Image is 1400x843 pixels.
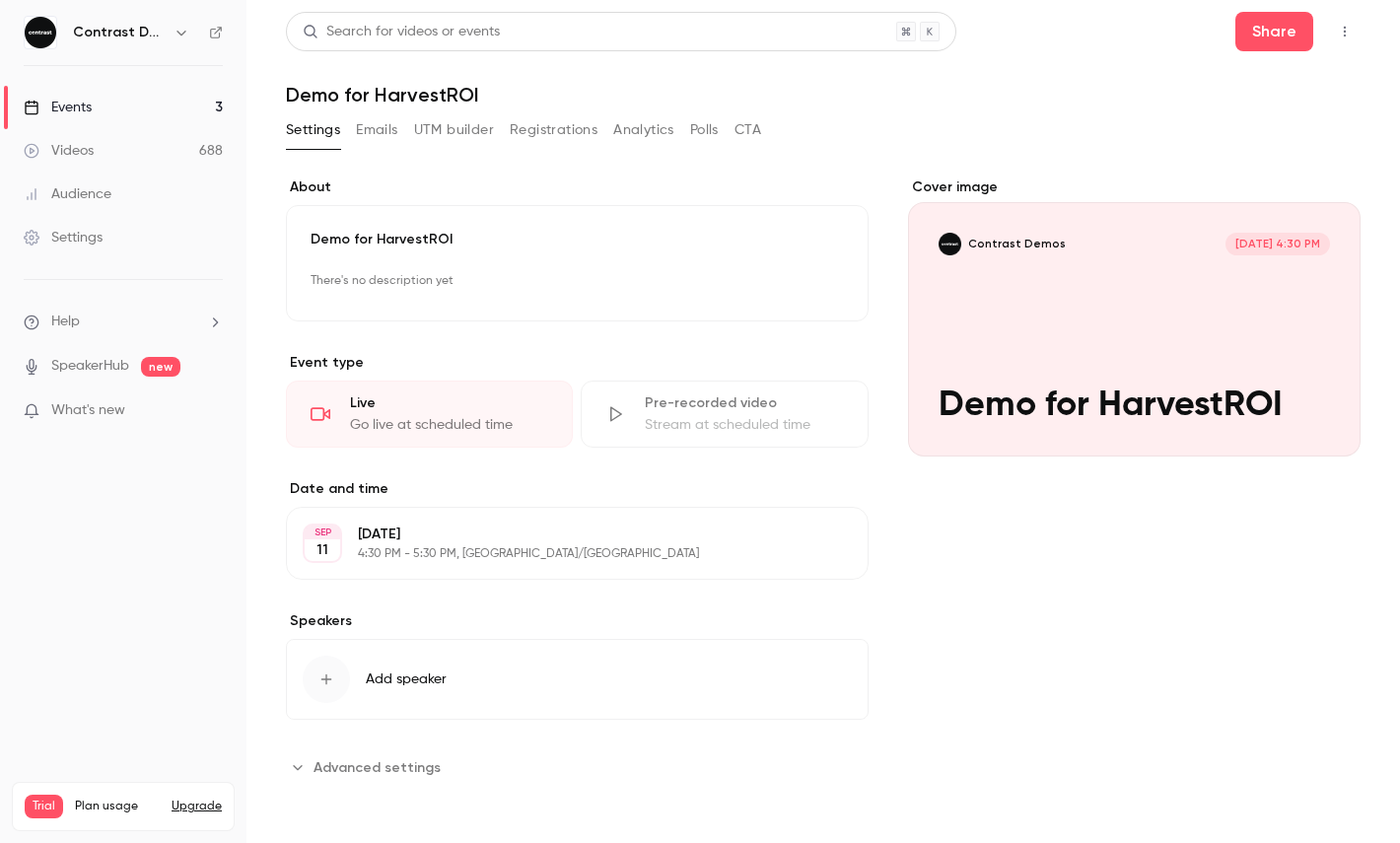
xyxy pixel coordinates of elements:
[314,757,441,778] span: Advanced settings
[908,177,1361,197] label: Cover image
[286,751,453,783] button: Advanced settings
[414,114,494,146] button: UTM builder
[24,228,103,247] div: Settings
[690,114,719,146] button: Polls
[51,312,80,332] span: Help
[73,23,166,42] h6: Contrast Demos
[645,415,843,435] div: Stream at scheduled time
[305,526,340,539] div: SEP
[286,114,340,146] button: Settings
[24,184,111,204] div: Audience
[356,114,397,146] button: Emails
[286,479,869,499] label: Date and time
[24,312,223,332] li: help-dropdown-opener
[51,400,125,421] span: What's new
[908,177,1361,457] section: Cover image
[286,177,869,197] label: About
[199,402,223,420] iframe: Noticeable Trigger
[316,540,328,560] p: 11
[358,525,764,544] p: [DATE]
[350,393,548,413] div: Live
[735,114,761,146] button: CTA
[1235,12,1313,51] button: Share
[350,415,548,435] div: Go live at scheduled time
[366,669,447,689] span: Add speaker
[645,393,843,413] div: Pre-recorded video
[286,611,869,631] label: Speakers
[24,141,94,161] div: Videos
[286,751,869,783] section: Advanced settings
[613,114,674,146] button: Analytics
[25,17,56,48] img: Contrast Demos
[358,546,764,562] p: 4:30 PM - 5:30 PM, [GEOGRAPHIC_DATA]/[GEOGRAPHIC_DATA]
[286,381,573,448] div: LiveGo live at scheduled time
[510,114,597,146] button: Registrations
[286,639,869,720] button: Add speaker
[51,356,129,377] a: SpeakerHub
[311,230,844,249] p: Demo for HarvestROI
[286,353,869,373] p: Event type
[581,381,868,448] div: Pre-recorded videoStream at scheduled time
[311,265,844,297] p: There's no description yet
[24,98,92,117] div: Events
[303,22,500,42] div: Search for videos or events
[286,83,1361,106] h1: Demo for HarvestROI
[141,357,180,377] span: new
